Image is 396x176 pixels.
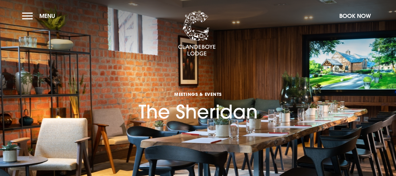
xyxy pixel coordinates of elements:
h1: The Sheridan [139,69,258,123]
img: Clandeboye Lodge [178,12,216,56]
span: Meetings & Events [139,91,258,97]
button: Menu [22,9,58,23]
span: Menu [39,12,55,19]
button: Book Now [336,9,374,23]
